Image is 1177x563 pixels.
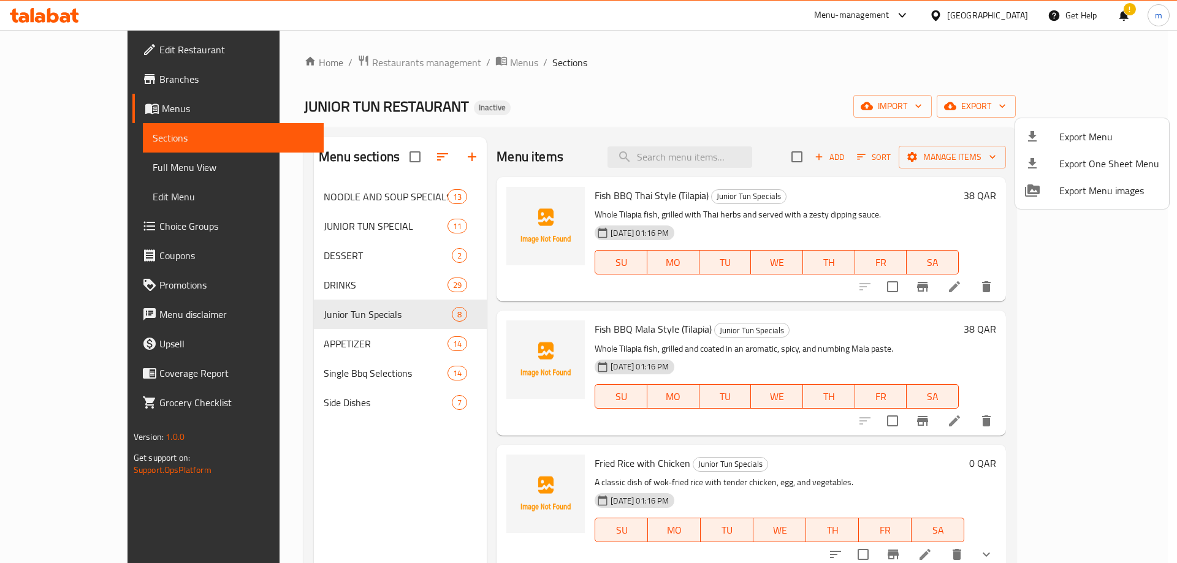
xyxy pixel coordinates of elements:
[1015,123,1169,150] li: Export menu items
[1059,129,1159,144] span: Export Menu
[1059,156,1159,171] span: Export One Sheet Menu
[1059,183,1159,198] span: Export Menu images
[1015,150,1169,177] li: Export one sheet menu items
[1015,177,1169,204] li: Export Menu images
